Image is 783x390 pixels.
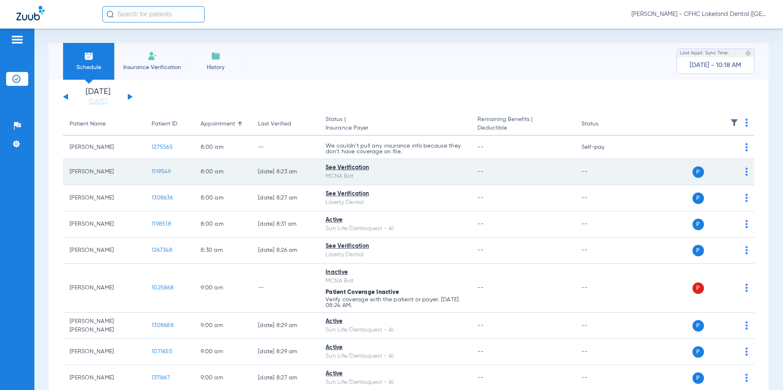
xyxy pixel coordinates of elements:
[251,136,319,159] td: --
[152,195,173,201] span: 1308636
[326,242,464,251] div: See Verification
[745,284,748,292] img: group-dot-blue.svg
[745,143,748,151] img: group-dot-blue.svg
[326,297,464,308] p: Verify coverage with the patient or payer. [DATE] 08:24 AM.
[575,211,630,238] td: --
[70,120,106,128] div: Patient Name
[692,219,704,230] span: P
[477,124,568,132] span: Deductible
[575,136,630,159] td: Self-pay
[70,120,138,128] div: Patient Name
[477,195,484,201] span: --
[742,351,783,390] iframe: Chat Widget
[575,264,630,313] td: --
[575,313,630,339] td: --
[201,120,245,128] div: Appointment
[692,320,704,332] span: P
[477,169,484,175] span: --
[251,159,319,185] td: [DATE] 8:23 AM
[326,164,464,172] div: See Verification
[477,247,484,253] span: --
[16,6,45,20] img: Zuub Logo
[152,375,170,381] span: 1311667
[63,339,145,365] td: [PERSON_NAME]
[745,246,748,254] img: group-dot-blue.svg
[194,211,251,238] td: 8:00 AM
[326,352,464,361] div: Sun Life/Dentaquest - AI
[73,98,122,106] a: [DATE]
[194,159,251,185] td: 8:00 AM
[211,51,221,61] img: History
[258,120,291,128] div: Last Verified
[147,51,157,61] img: Manual Insurance Verification
[745,119,748,127] img: group-dot-blue.svg
[152,221,171,227] span: 1198518
[152,169,171,175] span: 1119549
[194,185,251,211] td: 8:00 AM
[152,120,177,128] div: Patient ID
[152,120,188,128] div: Patient ID
[575,185,630,211] td: --
[194,238,251,264] td: 8:30 AM
[258,120,312,128] div: Last Verified
[326,198,464,207] div: Liberty Dental
[152,285,174,291] span: 1025868
[745,321,748,329] img: group-dot-blue.svg
[326,216,464,224] div: Active
[692,245,704,256] span: P
[251,185,319,211] td: [DATE] 8:27 AM
[319,113,471,136] th: Status |
[152,349,172,354] span: 1071655
[63,185,145,211] td: [PERSON_NAME]
[194,136,251,159] td: 8:00 AM
[251,211,319,238] td: [DATE] 8:31 AM
[477,221,484,227] span: --
[63,238,145,264] td: [PERSON_NAME]
[63,136,145,159] td: [PERSON_NAME]
[745,220,748,228] img: group-dot-blue.svg
[63,264,145,313] td: [PERSON_NAME]
[477,323,484,328] span: --
[11,35,24,45] img: hamburger-icon
[326,343,464,352] div: Active
[251,264,319,313] td: --
[692,166,704,178] span: P
[102,6,205,22] input: Search for patients
[326,317,464,326] div: Active
[326,326,464,334] div: Sun Life/Dentaquest - AI
[575,339,630,365] td: --
[745,194,748,202] img: group-dot-blue.svg
[326,378,464,387] div: Sun Life/Dentaquest - AI
[326,143,464,155] p: We couldn’t pull any insurance info because they don’t have coverage on file.
[692,346,704,358] span: P
[692,372,704,384] span: P
[326,277,464,285] div: MCNA Bot
[326,370,464,378] div: Active
[692,282,704,294] span: P
[63,211,145,238] td: [PERSON_NAME]
[631,10,767,18] span: [PERSON_NAME] - CFHC Lakeland Dental ([GEOGRAPHIC_DATA])
[471,113,575,136] th: Remaining Benefits |
[745,168,748,176] img: group-dot-blue.svg
[326,190,464,198] div: See Verification
[194,313,251,339] td: 9:00 AM
[477,349,484,354] span: --
[692,193,704,204] span: P
[196,63,235,72] span: History
[575,159,630,185] td: --
[194,339,251,365] td: 9:00 AM
[745,347,748,356] img: group-dot-blue.svg
[152,247,172,253] span: 1267348
[690,61,741,69] span: [DATE] - 10:18 AM
[326,289,399,295] span: Patient Coverage Inactive
[575,238,630,264] td: --
[251,313,319,339] td: [DATE] 8:29 AM
[575,113,630,136] th: Status
[63,159,145,185] td: [PERSON_NAME]
[69,63,108,72] span: Schedule
[745,50,751,56] img: last sync help info
[73,88,122,106] li: [DATE]
[251,339,319,365] td: [DATE] 8:29 AM
[326,224,464,233] div: Sun Life/Dentaquest - AI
